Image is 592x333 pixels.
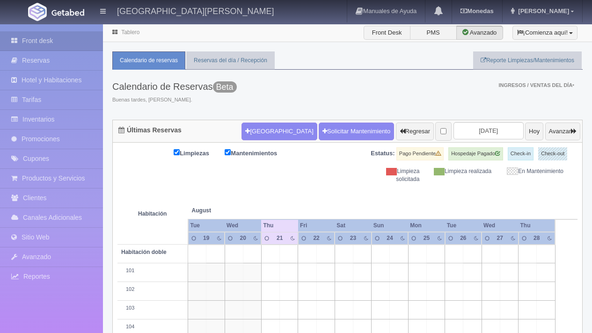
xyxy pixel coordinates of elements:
a: Solicitar Mantenimiento [319,123,394,140]
a: Tablero [121,29,139,36]
h4: [GEOGRAPHIC_DATA][PERSON_NAME] [117,5,274,16]
img: Getabed [28,3,47,21]
div: 25 [421,234,432,242]
label: Limpiezas [174,147,223,158]
div: 101 [121,267,184,275]
label: Front Desk [364,26,410,40]
th: Thu [519,219,555,232]
button: Hoy [525,123,543,140]
img: Getabed [51,9,84,16]
h4: Últimas Reservas [118,127,182,134]
label: Hospedaje Pagado [448,147,503,160]
button: [GEOGRAPHIC_DATA] [241,123,317,140]
button: Avanzar [545,123,580,140]
input: Limpiezas [174,149,180,155]
label: Estatus: [371,149,395,158]
div: 27 [495,234,505,242]
label: Avanzado [456,26,503,40]
div: Limpieza realizada [426,167,498,175]
div: 20 [238,234,248,242]
a: Reservas del día / Recepción [186,51,275,70]
label: Pago Pendiente [396,147,444,160]
div: 26 [458,234,468,242]
div: 23 [348,234,358,242]
span: August [192,207,258,215]
label: PMS [410,26,457,40]
div: 102 [121,286,184,293]
div: 21 [274,234,285,242]
th: Sun [372,219,408,232]
th: Wed [225,219,261,232]
a: Reporte Limpiezas/Mantenimientos [473,51,582,70]
div: 19 [201,234,212,242]
th: Sat [335,219,371,232]
a: Calendario de reservas [112,51,185,70]
span: Beta [213,81,237,93]
div: 22 [311,234,322,242]
span: Buenas tardes, [PERSON_NAME]. [112,96,237,104]
div: 28 [531,234,542,242]
span: Ingresos / Ventas del día [498,82,574,88]
th: Tue [445,219,482,232]
label: Check-in [508,147,534,160]
th: Mon [408,219,445,232]
label: Check-out [538,147,567,160]
label: Mantenimientos [225,147,291,158]
div: 103 [121,304,184,312]
button: ¡Comienza aquí! [512,26,577,40]
span: [PERSON_NAME] [516,7,569,14]
div: 24 [385,234,395,242]
th: Tue [188,219,225,232]
button: Regresar [396,123,434,140]
th: Thu [261,219,298,232]
h3: Calendario de Reservas [112,81,237,92]
b: Monedas [460,7,493,14]
th: Wed [482,219,518,232]
input: Mantenimientos [225,149,231,155]
b: Habitación doble [121,249,167,255]
div: En Mantenimiento [498,167,570,175]
th: Fri [298,219,335,232]
div: 104 [121,323,184,331]
div: Limpieza solicitada [355,167,427,183]
strong: Habitación [138,210,167,217]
